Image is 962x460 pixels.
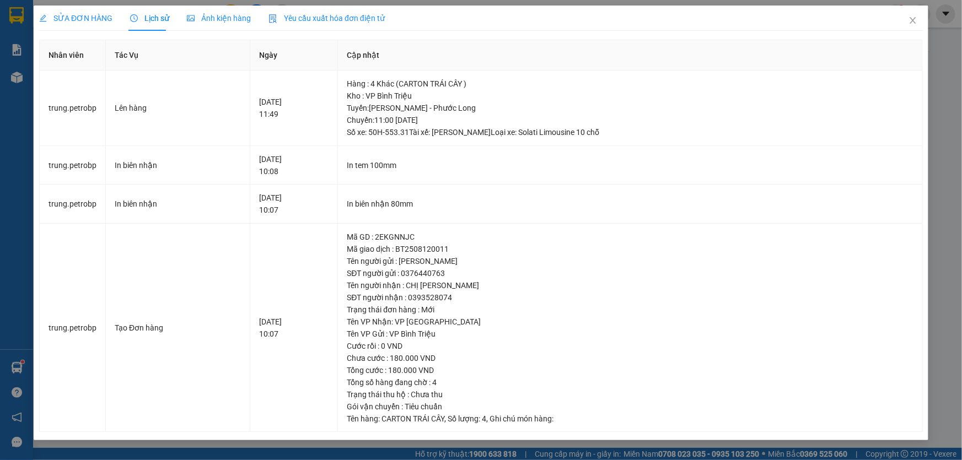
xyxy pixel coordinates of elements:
[347,304,913,316] div: Trạng thái đơn hàng : Mới
[106,40,250,71] th: Tác Vụ
[347,401,913,413] div: Gói vận chuyển : Tiêu chuẩn
[40,185,106,224] td: trung.petrobp
[347,413,913,425] div: Tên hàng: , Số lượng: , Ghi chú món hàng:
[250,40,338,71] th: Ngày
[347,316,913,328] div: Tên VP Nhận: VP [GEOGRAPHIC_DATA]
[115,198,241,210] div: In biên nhận
[347,231,913,243] div: Mã GD : 2EKGNNJC
[259,192,329,216] div: [DATE] 10:07
[347,243,913,255] div: Mã giao dịch : BT2508120011
[347,102,913,138] div: Tuyến : [PERSON_NAME] - Phước Long Chuyến: 11:00 [DATE] Số xe: 50H-553.31 Tài xế: [PERSON_NAME] ...
[347,388,913,401] div: Trạng thái thu hộ : Chưa thu
[268,14,385,23] span: Yêu cầu xuất hóa đơn điện tử
[347,90,913,102] div: Kho : VP Bình Triệu
[347,279,913,291] div: Tên người nhận : CHỊ [PERSON_NAME]
[482,414,486,423] span: 4
[115,322,241,334] div: Tạo Đơn hàng
[40,40,106,71] th: Nhân viên
[347,78,913,90] div: Hàng : 4 Khác (CARTON TRÁI CÂY )
[40,146,106,185] td: trung.petrobp
[347,328,913,340] div: Tên VP Gửi : VP Bình Triệu
[130,14,138,22] span: clock-circle
[347,198,913,210] div: In biên nhận 80mm
[909,16,917,25] span: close
[347,267,913,279] div: SĐT người gửi : 0376440763
[115,159,241,171] div: In biên nhận
[338,40,922,71] th: Cập nhật
[187,14,195,22] span: picture
[40,224,106,432] td: trung.petrobp
[268,14,277,23] img: icon
[347,291,913,304] div: SĐT người nhận : 0393528074
[259,96,329,120] div: [DATE] 11:49
[897,6,928,36] button: Close
[259,316,329,340] div: [DATE] 10:07
[39,14,47,22] span: edit
[347,255,913,267] div: Tên người gửi : [PERSON_NAME]
[381,414,444,423] span: CARTON TRÁI CÂY
[115,102,241,114] div: Lên hàng
[39,14,112,23] span: SỬA ĐƠN HÀNG
[347,364,913,376] div: Tổng cước : 180.000 VND
[130,14,169,23] span: Lịch sử
[259,153,329,177] div: [DATE] 10:08
[187,14,251,23] span: Ảnh kiện hàng
[347,159,913,171] div: In tem 100mm
[347,376,913,388] div: Tổng số hàng đang chờ : 4
[40,71,106,146] td: trung.petrobp
[347,340,913,352] div: Cước rồi : 0 VND
[347,352,913,364] div: Chưa cước : 180.000 VND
